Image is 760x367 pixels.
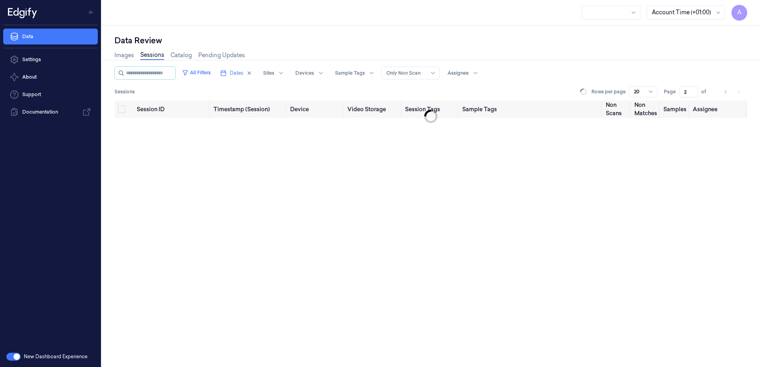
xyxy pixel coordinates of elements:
[198,51,245,60] a: Pending Updates
[664,88,676,95] span: Page
[701,88,714,95] span: of
[230,70,243,77] span: Dates
[217,67,255,79] button: Dates
[720,86,731,97] button: Go to previous page
[140,51,164,60] a: Sessions
[134,100,210,118] th: Session ID
[118,105,126,113] button: Select all
[720,86,744,97] nav: pagination
[171,51,192,60] a: Catalog
[114,88,135,95] span: Sessions
[603,100,631,118] th: Non Scans
[179,66,214,79] button: All Filters
[210,100,287,118] th: Timestamp (Session)
[3,87,98,102] a: Support
[660,100,690,118] th: Samples
[3,104,98,120] a: Documentation
[459,100,603,118] th: Sample Tags
[690,100,747,118] th: Assignee
[344,100,402,118] th: Video Storage
[731,5,747,21] button: A
[591,88,626,95] p: Rows per page
[3,29,98,44] a: Data
[402,100,459,118] th: Session Tags
[3,69,98,85] button: About
[114,35,747,46] div: Data Review
[287,100,345,118] th: Device
[631,100,660,118] th: Non Matches
[85,6,98,19] button: Toggle Navigation
[114,51,134,60] a: Images
[3,52,98,68] a: Settings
